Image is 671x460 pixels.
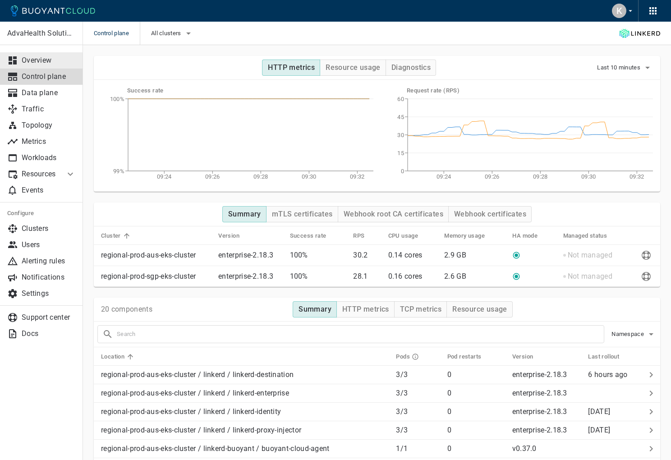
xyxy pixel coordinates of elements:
[22,273,76,282] p: Notifications
[588,370,627,379] relative-time: 6 hours ago
[597,61,653,74] button: Last 10 minutes
[272,210,333,219] h4: mTLS certificates
[396,353,431,361] span: Pods
[290,272,346,281] p: 100%
[588,407,610,416] relative-time: [DATE]
[512,370,567,379] p: enterprise-2.18.3
[22,170,58,179] p: Resources
[388,232,430,240] span: CPU usage
[342,305,389,314] h4: HTTP metrics
[22,289,76,298] p: Settings
[388,272,437,281] p: 0.16 cores
[396,444,440,453] p: 1 / 1
[110,96,124,102] tspan: 100%
[444,251,505,260] p: 2.9 GB
[268,63,315,72] h4: HTTP metrics
[444,272,505,281] p: 2.6 GB
[302,173,317,180] tspan: 09:30
[512,353,533,360] h5: Version
[350,173,365,180] tspan: 09:32
[22,329,76,338] p: Docs
[401,168,404,175] tspan: 0
[630,173,644,180] tspan: 09:32
[639,251,653,258] span: Send diagnostics to Buoyant
[588,426,610,434] relative-time: [DATE]
[22,257,76,266] p: Alerting rules
[588,353,631,361] span: Last rollout
[588,407,610,416] span: Tue, 02 Sep 2025 02:19:46 GMT+7 / Mon, 01 Sep 2025 19:19:46 UTC
[353,272,381,281] p: 28.1
[222,206,267,222] button: Summary
[396,389,440,398] p: 3 / 3
[218,232,251,240] span: Version
[157,173,172,180] tspan: 09:24
[101,305,152,314] p: 20 components
[597,64,642,71] span: Last 10 minutes
[512,232,549,240] span: HA mode
[353,232,376,240] span: RPS
[101,232,121,239] h5: Cluster
[447,407,505,416] p: 0
[447,444,505,453] p: 0
[22,56,76,65] p: Overview
[218,272,273,281] p: enterprise-2.18.3
[391,63,431,72] h4: Diagnostics
[512,444,537,453] p: v0.37.0
[447,426,505,435] p: 0
[412,353,419,360] svg: Running pods in current release / Expected pods
[101,444,389,453] p: regional-prod-aus-eks-cluster / linkerd-buoyant / buoyant-cloud-agent
[400,305,441,314] h4: TCP metrics
[388,251,437,260] p: 0.14 cores
[101,232,133,240] span: Cluster
[446,301,513,317] button: Resource usage
[326,63,381,72] h4: Resource usage
[22,313,76,322] p: Support center
[22,240,76,249] p: Users
[127,87,373,94] h5: Success rate
[344,210,443,219] h4: Webhook root CA certificates
[448,206,532,222] button: Webhook certificates
[437,173,451,180] tspan: 09:24
[253,173,268,180] tspan: 09:28
[290,251,346,260] p: 100%
[512,407,567,416] p: enterprise-2.18.3
[407,87,653,94] h5: Request rate (RPS)
[7,29,75,38] p: AdvaHealth Solutions
[485,173,500,180] tspan: 09:26
[397,96,404,102] tspan: 60
[101,407,389,416] p: regional-prod-aus-eks-cluster / linkerd / linkerd-identity
[22,121,76,130] p: Topology
[563,232,619,240] span: Managed status
[512,389,567,397] p: enterprise-2.18.3
[612,4,626,18] div: K
[396,353,410,360] h5: Pods
[512,232,538,239] h5: HA mode
[290,232,326,239] h5: Success rate
[588,370,627,379] span: Wed, 03 Sep 2025 03:48:24 GMT+7 / Tue, 02 Sep 2025 20:48:24 UTC
[444,232,485,239] h5: Memory usage
[447,353,493,361] span: Pod restarts
[353,251,381,260] p: 30.2
[113,168,124,175] tspan: 99%
[563,232,607,239] h5: Managed status
[397,150,404,156] tspan: 15
[228,210,261,219] h4: Summary
[22,137,76,146] p: Metrics
[151,27,194,40] button: All clusters
[568,272,612,281] p: Not managed
[454,210,526,219] h4: Webhook certificates
[22,88,76,97] p: Data plane
[568,251,612,260] p: Not managed
[94,22,140,45] span: Control plane
[101,251,211,260] p: regional-prod-aus-eks-cluster
[394,301,447,317] button: TCP metrics
[533,173,548,180] tspan: 09:28
[266,206,338,222] button: mTLS certificates
[101,353,124,360] h5: Location
[218,251,273,260] p: enterprise-2.18.3
[447,389,505,398] p: 0
[205,173,220,180] tspan: 09:26
[396,407,440,416] p: 3 / 3
[218,232,239,239] h5: Version
[101,389,389,398] p: regional-prod-aus-eks-cluster / linkerd / linkerd-enterprise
